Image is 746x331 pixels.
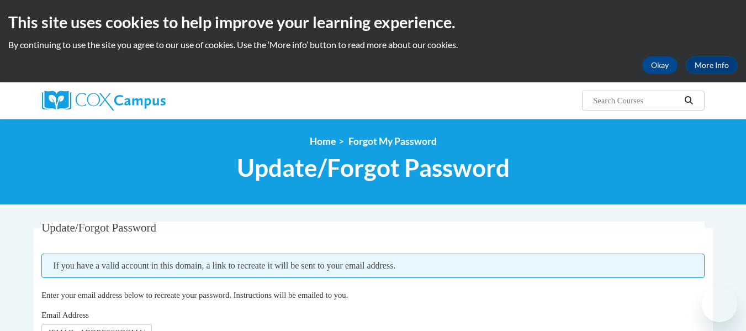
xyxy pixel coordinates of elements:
span: Update/Forgot Password [41,221,156,234]
button: Search [680,94,697,107]
span: If you have a valid account in this domain, a link to recreate it will be sent to your email addr... [41,254,705,278]
span: Enter your email address below to recreate your password. Instructions will be emailed to you. [41,291,348,300]
a: More Info [686,56,738,74]
h2: This site uses cookies to help improve your learning experience. [8,11,738,33]
span: Forgot My Password [348,135,437,147]
span: Email Address [41,311,89,319]
input: Search Courses [592,94,680,107]
button: Okay [642,56,678,74]
span: Update/Forgot Password [237,153,510,182]
img: Cox Campus [42,91,166,111]
a: Home [310,135,336,147]
a: Cox Campus [42,91,252,111]
p: By continuing to use the site you agree to our use of cookies. Use the ‘More info’ button to read... [8,39,738,51]
iframe: Button to launch messaging window [702,287,737,322]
